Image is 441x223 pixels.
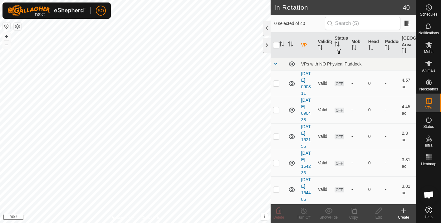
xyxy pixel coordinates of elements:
div: Copy [341,215,366,220]
td: Valid [315,176,332,203]
span: Help [425,215,433,219]
a: [DATE] 164406 [301,177,311,202]
span: OFF [335,108,344,113]
button: Map Layers [14,23,21,30]
a: Privacy Policy [110,215,134,221]
span: Neckbands [419,87,438,91]
th: Mob [349,32,366,58]
span: Schedules [420,12,437,16]
button: Reset Map [3,22,10,30]
td: 0 [366,70,383,97]
span: Mobs [424,50,433,54]
span: i [263,214,265,219]
td: 0 [366,176,383,203]
p-sorticon: Activate to sort [279,42,284,47]
td: - [382,176,399,203]
div: VPs with NO Physical Paddock [301,61,414,66]
div: - [351,160,363,166]
p-sorticon: Activate to sort [402,49,407,54]
span: Infra [425,143,432,147]
input: Search (S) [325,17,400,30]
p-sorticon: Activate to sort [288,42,293,47]
td: - [382,97,399,123]
td: Valid [315,97,332,123]
th: Paddock [382,32,399,58]
span: OFF [335,134,344,139]
span: Notifications [419,31,439,35]
td: 3.31 ac [399,150,416,176]
a: [DATE] 090438 [301,98,311,122]
span: SO [98,7,104,14]
div: Edit [366,215,391,220]
div: Open chat [419,186,438,204]
th: Head [366,32,383,58]
td: 0 [366,123,383,150]
td: Valid [315,70,332,97]
td: - [382,150,399,176]
div: Create [391,215,416,220]
div: - [351,80,363,87]
td: - [382,70,399,97]
span: Animals [422,69,435,72]
span: Heatmap [421,162,436,166]
th: [GEOGRAPHIC_DATA] Area [399,32,416,58]
div: Turn Off [291,215,316,220]
a: Help [416,204,441,221]
p-sorticon: Activate to sort [318,46,323,51]
span: OFF [335,161,344,166]
th: Status [332,32,349,58]
span: Delete [273,215,284,220]
td: Valid [315,150,332,176]
h2: In Rotation [274,4,403,11]
div: - [351,186,363,193]
th: VP [299,32,316,58]
a: [DATE] 164233 [301,151,311,175]
p-sorticon: Activate to sort [335,42,340,47]
span: VPs [425,106,432,110]
th: Validity [315,32,332,58]
p-sorticon: Activate to sort [351,46,356,51]
div: - [351,107,363,113]
span: 40 [403,3,410,12]
td: 2.3 ac [399,123,416,150]
span: Status [423,125,434,128]
span: OFF [335,187,344,192]
span: OFF [335,81,344,86]
td: 3.81 ac [399,176,416,203]
td: - [382,123,399,150]
td: 0 [366,150,383,176]
div: - [351,133,363,140]
button: – [3,41,10,48]
p-sorticon: Activate to sort [368,46,373,51]
a: [DATE] 090311 [301,71,311,96]
td: 0 [366,97,383,123]
img: Gallagher Logo [7,5,86,16]
a: [DATE] 162155 [301,124,311,149]
a: Contact Us [141,215,160,221]
td: 4.57 ac [399,70,416,97]
p-sorticon: Activate to sort [385,46,390,51]
button: i [261,213,268,220]
td: 4.45 ac [399,97,416,123]
span: 0 selected of 40 [274,20,325,27]
button: + [3,33,10,40]
td: Valid [315,123,332,150]
div: Show/Hide [316,215,341,220]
